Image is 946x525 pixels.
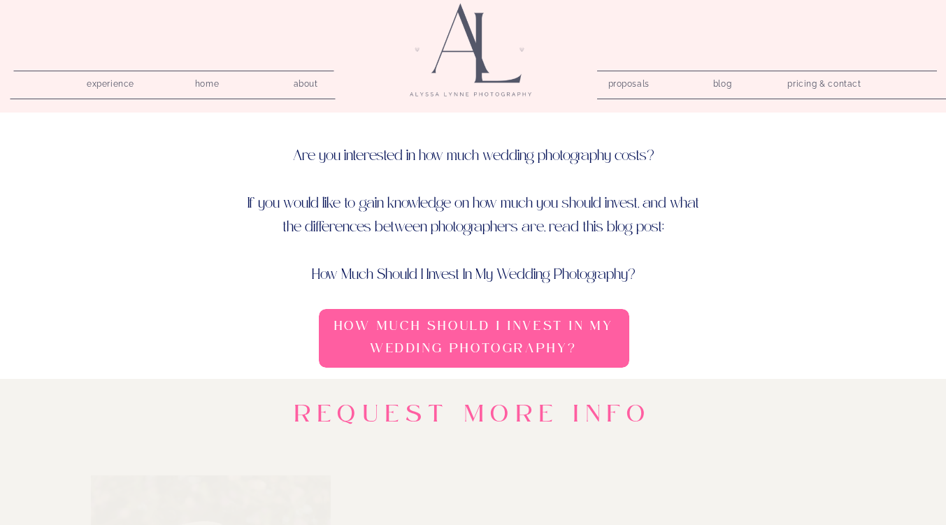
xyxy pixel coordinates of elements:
[187,75,227,88] a: home
[703,75,743,88] a: blog
[246,144,701,257] p: Are you interested in how much wedding photography costs? If you would like to gain knowledge on ...
[78,75,144,88] a: experience
[324,315,624,364] a: How Much Should I Invest In My Wedding Photography?
[245,400,701,436] h1: Request more Info
[782,75,867,94] a: pricing & contact
[608,75,648,88] a: proposals
[286,75,326,88] a: about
